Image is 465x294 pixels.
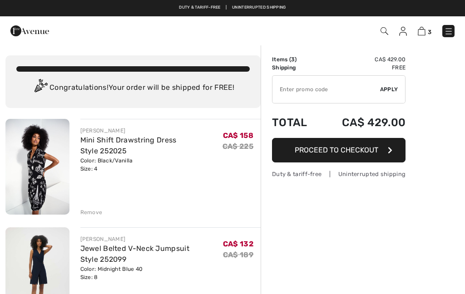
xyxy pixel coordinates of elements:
[320,107,406,138] td: CA$ 429.00
[272,76,380,103] input: Promo code
[80,157,223,173] div: Color: Black/Vanilla Size: 4
[10,22,49,40] img: 1ère Avenue
[16,79,250,97] div: Congratulations! Your order will be shipped for FREE!
[428,29,431,35] span: 3
[80,136,177,155] a: Mini Shift Drawstring Dress Style 252025
[80,235,223,243] div: [PERSON_NAME]
[272,107,320,138] td: Total
[295,146,378,154] span: Proceed to Checkout
[272,170,406,178] div: Duty & tariff-free | Uninterrupted shipping
[80,127,223,135] div: [PERSON_NAME]
[223,250,253,259] s: CA$ 189
[80,265,223,281] div: Color: Midnight Blue 40 Size: 8
[444,27,453,36] img: Menu
[223,142,253,151] s: CA$ 225
[380,85,398,93] span: Apply
[399,27,407,36] img: My Info
[10,26,49,34] a: 1ère Avenue
[5,119,69,215] img: Mini Shift Drawstring Dress Style 252025
[381,27,388,35] img: Search
[418,27,425,35] img: Shopping Bag
[223,131,253,140] span: CA$ 158
[418,25,431,36] a: 3
[320,55,406,64] td: CA$ 429.00
[80,244,189,264] a: Jewel Belted V-Neck Jumpsuit Style 252099
[80,208,103,216] div: Remove
[272,138,406,162] button: Proceed to Checkout
[291,56,295,63] span: 3
[272,64,320,72] td: Shipping
[31,79,49,97] img: Congratulation2.svg
[320,64,406,72] td: Free
[272,55,320,64] td: Items ( )
[223,240,253,248] span: CA$ 132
